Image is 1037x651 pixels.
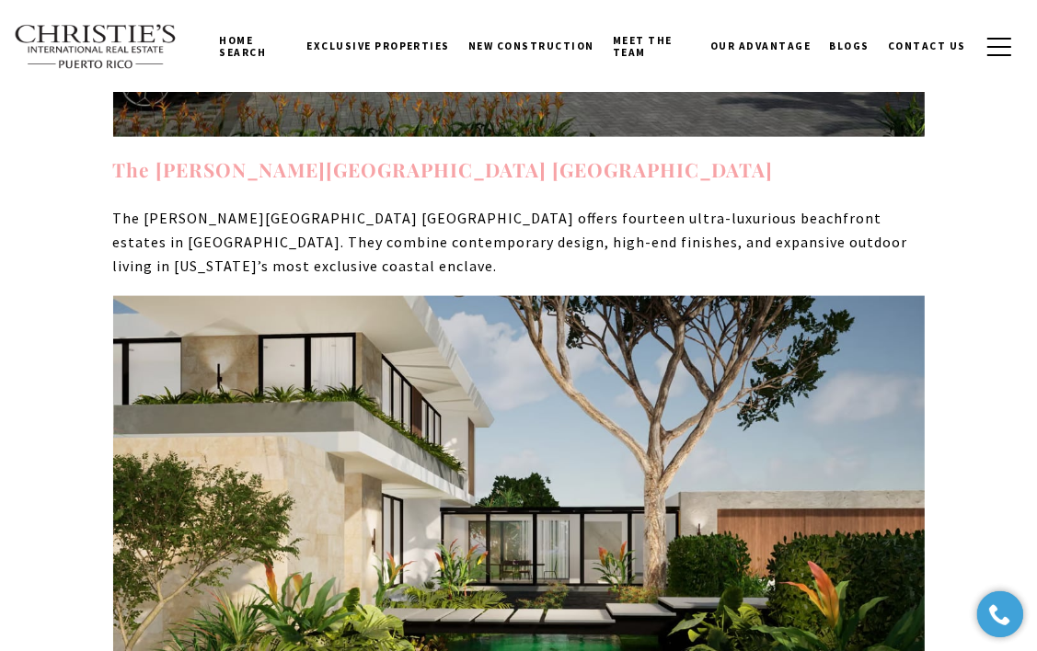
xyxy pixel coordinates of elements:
[604,17,701,75] a: Meet the Team
[297,23,459,69] a: Exclusive Properties
[710,40,812,52] span: Our Advantage
[306,40,450,52] span: Exclusive Properties
[821,23,880,69] a: Blogs
[468,40,594,52] span: New Construction
[14,24,178,70] img: Christie's International Real Estate text transparent background
[888,40,966,52] span: Contact Us
[113,156,774,182] strong: The [PERSON_NAME][GEOGRAPHIC_DATA] [GEOGRAPHIC_DATA]
[830,40,870,52] span: Blogs
[113,156,774,182] a: The Ritz-Carlton Reserve La Cala Residences - open in a new tab
[113,207,925,278] p: The [PERSON_NAME][GEOGRAPHIC_DATA] [GEOGRAPHIC_DATA] offers fourteen ultra-luxurious beachfront e...
[210,17,297,75] a: Home Search
[701,23,821,69] a: Our Advantage
[459,23,604,69] a: New Construction
[975,20,1023,74] button: button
